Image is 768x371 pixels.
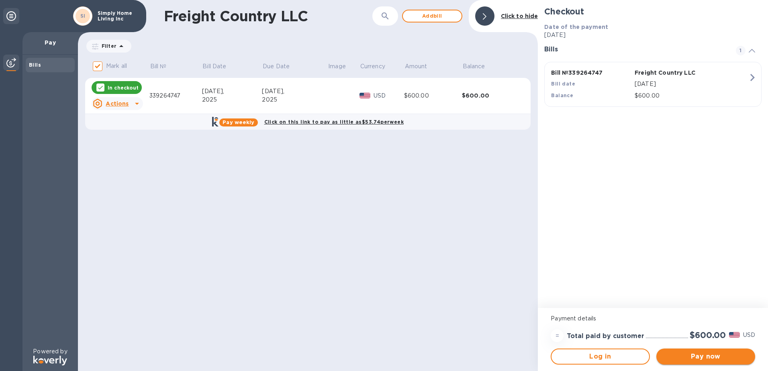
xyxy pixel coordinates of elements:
p: Currency [360,62,385,71]
button: Addbill [402,10,462,22]
b: Balance [551,92,573,98]
p: $600.00 [635,92,748,100]
p: Bill № [150,62,167,71]
p: Freight Country LLC [635,69,715,77]
button: Bill №339264747Freight Country LLCBill date[DATE]Balance$600.00 [544,62,762,107]
p: USD [374,92,404,100]
p: Bill Date [202,62,226,71]
h1: Freight Country LLC [164,8,372,24]
b: Click to hide [501,13,538,19]
p: [DATE] [635,80,748,88]
span: Balance [463,62,496,71]
p: Balance [463,62,485,71]
button: Log in [551,349,650,365]
div: = [551,329,564,342]
div: $600.00 [462,92,520,100]
span: Log in [558,352,642,361]
u: Actions [106,100,129,107]
b: Bills [29,62,41,68]
div: [DATE], [202,87,262,96]
b: SI [80,13,86,19]
p: In checkout [108,84,139,91]
p: Mark all [106,62,127,70]
p: Image [328,62,346,71]
h2: $600.00 [690,330,726,340]
div: 2025 [262,96,327,104]
p: [DATE] [544,31,762,39]
h3: Bills [544,46,726,53]
span: Add bill [409,11,455,21]
div: 2025 [202,96,262,104]
p: Pay [29,39,71,47]
img: Logo [33,356,67,365]
h3: Total paid by customer [567,332,644,340]
span: Due Date [263,62,300,71]
div: $600.00 [404,92,462,100]
p: Powered by [33,347,67,356]
span: 1 [736,46,746,55]
span: Amount [405,62,438,71]
p: Filter [98,43,116,49]
p: USD [743,331,755,339]
img: USD [359,93,370,98]
span: Bill № [150,62,177,71]
p: Due Date [263,62,290,71]
img: USD [729,332,740,338]
p: Bill № 339264747 [551,69,631,77]
button: Pay now [656,349,755,365]
span: Bill Date [202,62,237,71]
b: Date of the payment [544,24,608,30]
span: Pay now [663,352,749,361]
p: Simply Home Living Inc [98,10,138,22]
b: Click on this link to pay as little as $53.74 per week [264,119,404,125]
p: Amount [405,62,427,71]
b: Pay weekly [223,119,254,125]
div: [DATE], [262,87,327,96]
b: Bill date [551,81,575,87]
h2: Checkout [544,6,762,16]
p: Payment details [551,314,755,323]
div: 339264747 [149,92,202,100]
